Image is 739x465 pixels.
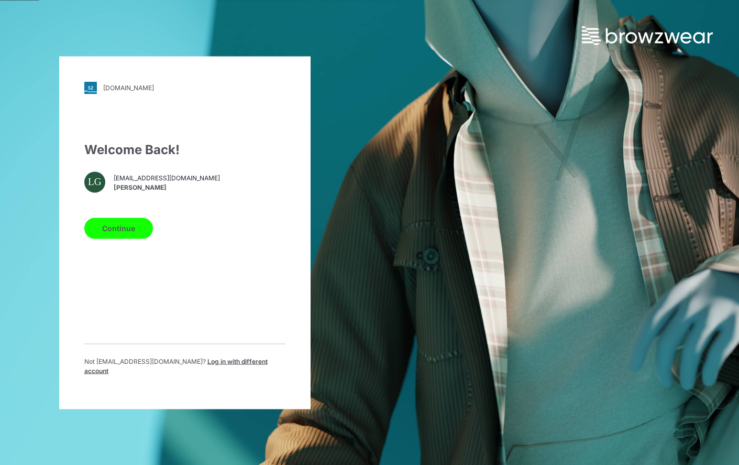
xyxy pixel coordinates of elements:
a: [DOMAIN_NAME] [84,81,285,94]
button: Continue [84,218,153,239]
img: browzwear-logo.73288ffb.svg [582,26,713,45]
div: [DOMAIN_NAME] [103,84,154,92]
span: [EMAIL_ADDRESS][DOMAIN_NAME] [114,174,220,183]
span: [PERSON_NAME] [114,183,220,192]
p: Not [EMAIL_ADDRESS][DOMAIN_NAME] ? [84,356,285,375]
div: Welcome Back! [84,140,285,159]
img: svg+xml;base64,PHN2ZyB3aWR0aD0iMjgiIGhlaWdodD0iMjgiIHZpZXdCb3g9IjAgMCAyOCAyOCIgZmlsbD0ibm9uZSIgeG... [84,81,97,94]
div: LG [84,171,105,192]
